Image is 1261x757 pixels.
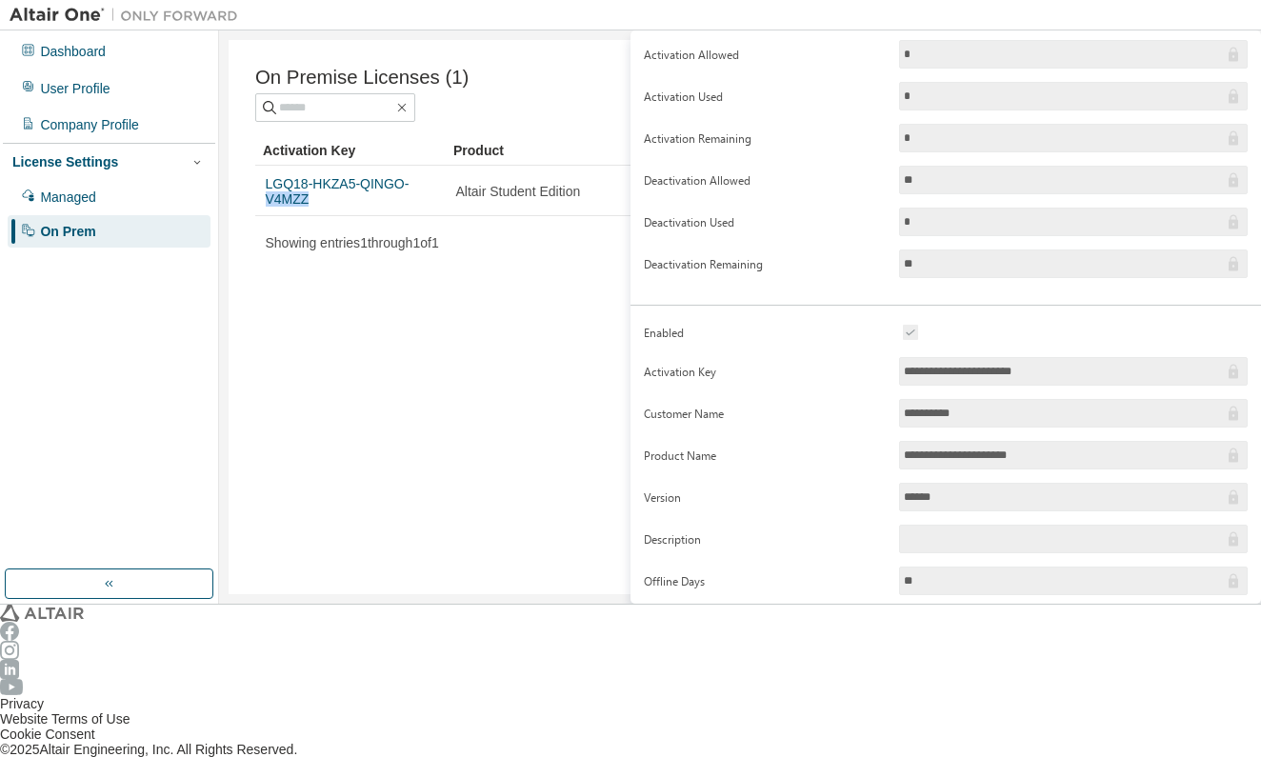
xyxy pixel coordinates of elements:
[40,189,95,205] div: Managed
[255,67,469,89] span: On Premise Licenses (1)
[644,448,886,463] label: Product Name
[266,176,410,207] a: LGQ18-HKZA5-QINGO-V4MZZ
[266,235,439,250] span: Showing entries 1 through 1 of 1
[644,256,886,271] label: Deactivation Remaining
[644,406,886,421] label: Customer Name
[456,184,581,199] span: Altair Student Edition
[40,44,106,59] div: Dashboard
[644,214,886,229] label: Deactivation Used
[12,154,118,169] div: License Settings
[644,172,886,188] label: Deactivation Allowed
[40,117,139,132] div: Company Profile
[644,489,886,505] label: Version
[644,531,886,547] label: Description
[10,6,248,25] img: Altair One
[644,130,886,146] label: Activation Remaining
[40,224,95,239] div: On Prem
[644,47,886,62] label: Activation Allowed
[263,135,438,166] div: Activation Key
[644,573,886,588] label: Offline Days
[644,364,886,379] label: Activation Key
[644,325,886,340] label: Enabled
[40,81,110,96] div: User Profile
[644,89,886,104] label: Activation Used
[453,135,629,166] div: Product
